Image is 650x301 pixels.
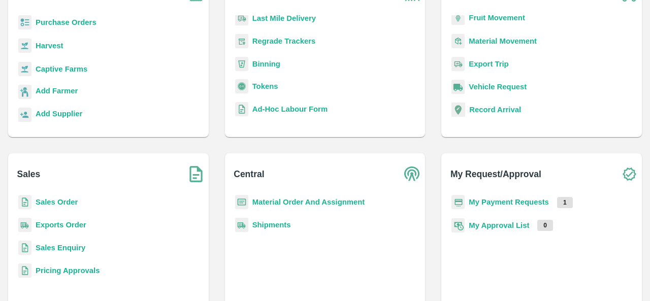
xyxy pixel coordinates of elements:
[235,102,248,117] img: sales
[18,15,31,30] img: reciept
[400,161,425,187] img: central
[17,167,41,181] b: Sales
[469,37,537,45] a: Material Movement
[235,34,248,49] img: whTracker
[451,57,465,72] img: delivery
[469,106,521,114] a: Record Arrival
[235,218,248,232] img: shipments
[36,110,82,118] b: Add Supplier
[36,266,100,275] a: Pricing Approvals
[36,221,86,229] a: Exports Order
[234,167,264,181] b: Central
[18,263,31,278] img: sales
[18,241,31,255] img: sales
[252,105,328,113] a: Ad-Hoc Labour Form
[469,14,525,22] a: Fruit Movement
[36,18,96,26] a: Purchase Orders
[451,218,465,233] img: approval
[36,65,87,73] a: Captive Farms
[616,161,642,187] img: check
[36,85,78,99] a: Add Farmer
[183,161,209,187] img: soSales
[18,85,31,99] img: farmer
[451,11,465,25] img: fruit
[557,197,573,208] p: 1
[235,195,248,210] img: centralMaterial
[235,11,248,26] img: delivery
[469,198,549,206] a: My Payment Requests
[451,103,465,117] img: recordArrival
[252,198,365,206] a: Material Order And Assignment
[18,38,31,53] img: harvest
[469,221,529,229] a: My Approval List
[235,79,248,94] img: tokens
[451,34,465,49] img: material
[469,83,527,91] a: Vehicle Request
[450,167,541,181] b: My Request/Approval
[469,60,508,68] a: Export Trip
[18,108,31,122] img: supplier
[451,80,465,94] img: vehicle
[36,244,85,252] a: Sales Enquiry
[36,198,78,206] a: Sales Order
[252,60,280,68] a: Binning
[18,195,31,210] img: sales
[252,82,278,90] a: Tokens
[18,61,31,77] img: harvest
[252,37,316,45] a: Regrade Trackers
[537,220,553,231] p: 0
[36,87,78,95] b: Add Farmer
[451,195,465,210] img: payment
[235,57,248,71] img: bin
[252,221,291,229] a: Shipments
[36,42,63,50] a: Harvest
[252,14,316,22] a: Last Mile Delivery
[36,108,82,122] a: Add Supplier
[18,218,31,232] img: shipments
